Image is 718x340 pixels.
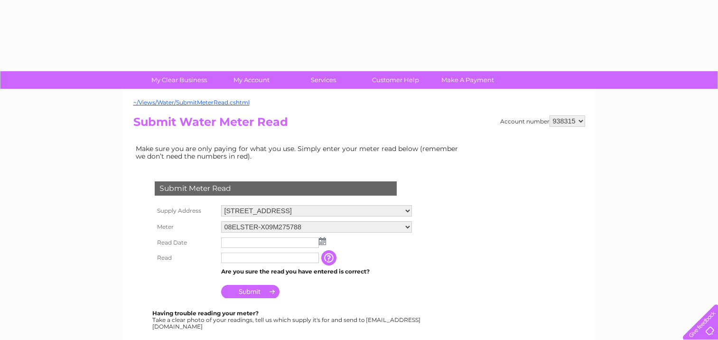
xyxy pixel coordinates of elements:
[356,71,435,89] a: Customer Help
[219,265,414,278] td: Are you sure the read you have entered is correct?
[133,115,585,133] h2: Submit Water Meter Read
[500,115,585,127] div: Account number
[152,310,259,317] b: Having trouble reading your meter?
[152,310,422,330] div: Take a clear photo of your readings, tell us which supply it's for and send to [EMAIL_ADDRESS][DO...
[152,219,219,235] th: Meter
[133,99,250,106] a: ~/Views/Water/SubmitMeterRead.cshtml
[429,71,507,89] a: Make A Payment
[319,237,326,245] img: ...
[155,181,397,196] div: Submit Meter Read
[321,250,338,265] input: Information
[152,203,219,219] th: Supply Address
[140,71,218,89] a: My Clear Business
[212,71,290,89] a: My Account
[221,285,280,298] input: Submit
[152,235,219,250] th: Read Date
[284,71,363,89] a: Services
[133,142,466,162] td: Make sure you are only paying for what you use. Simply enter your meter read below (remember we d...
[152,250,219,265] th: Read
